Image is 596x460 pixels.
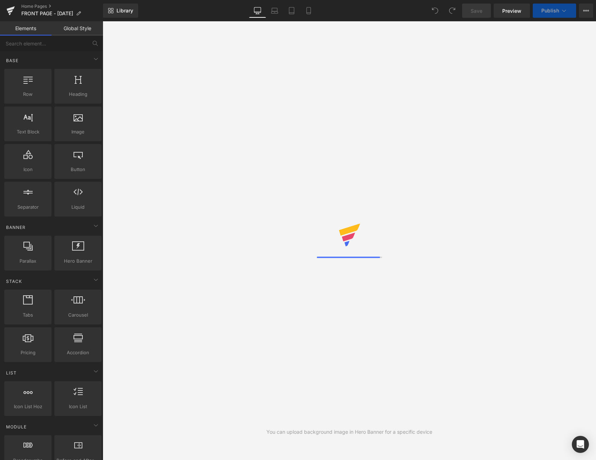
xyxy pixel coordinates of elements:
span: Preview [502,7,521,15]
span: Button [56,166,99,173]
span: Liquid [56,203,99,211]
span: Stack [5,278,23,285]
div: Open Intercom Messenger [572,436,589,453]
span: Pricing [6,349,49,356]
span: Image [56,128,99,136]
span: Carousel [56,311,99,319]
span: Base [5,57,19,64]
button: Publish [533,4,576,18]
a: Tablet [283,4,300,18]
a: Preview [494,4,530,18]
a: Global Style [52,21,103,35]
span: Module [5,423,27,430]
span: Icon List Hoz [6,403,49,410]
a: Laptop [266,4,283,18]
span: Parallax [6,257,49,265]
a: Desktop [249,4,266,18]
button: More [579,4,593,18]
span: Library [117,7,133,14]
span: List [5,369,17,376]
span: Row [6,91,49,98]
span: Hero Banner [56,257,99,265]
span: Text Block [6,128,49,136]
span: Save [471,7,482,15]
span: FRONT PAGE - [DATE] [21,11,73,16]
span: Banner [5,224,26,231]
button: Undo [428,4,442,18]
span: Publish [541,8,559,13]
button: Redo [445,4,459,18]
a: New Library [103,4,138,18]
span: Heading [56,91,99,98]
span: Icon List [56,403,99,410]
div: You can upload background image in Hero Banner for a specific device [266,428,432,436]
span: Accordion [56,349,99,356]
a: Home Pages [21,4,103,9]
span: Icon [6,166,49,173]
a: Mobile [300,4,317,18]
span: Tabs [6,311,49,319]
span: Separator [6,203,49,211]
